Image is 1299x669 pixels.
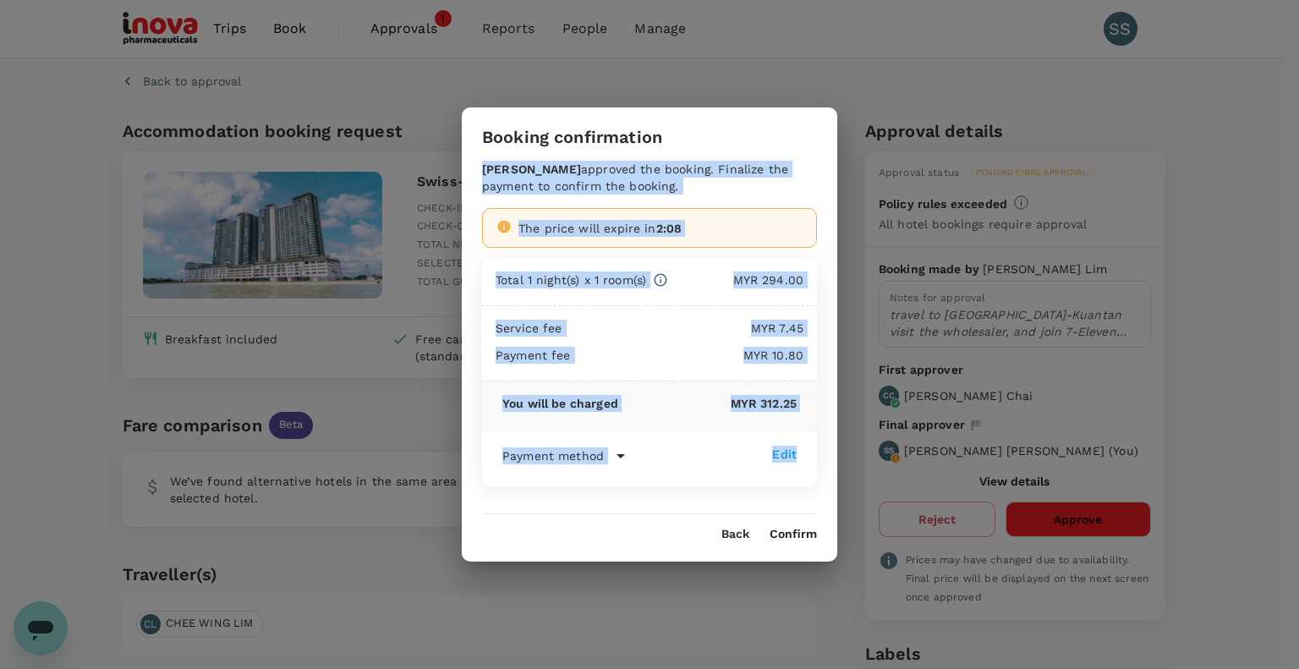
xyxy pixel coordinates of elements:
p: Payment fee [496,347,571,364]
b: [PERSON_NAME] [482,162,581,176]
h3: Booking confirmation [482,128,662,147]
div: The price will expire in [518,220,803,237]
p: MYR 7.45 [562,320,803,337]
p: You will be charged [502,395,618,412]
p: Total 1 night(s) x 1 room(s) [496,271,646,288]
p: Payment method [502,447,604,464]
div: approved the booking. Finalize the payment to confirm the booking. [482,161,817,195]
p: MYR 312.25 [618,395,797,412]
span: 2:08 [656,222,682,235]
p: MYR 10.80 [571,347,803,364]
button: Confirm [770,528,817,541]
button: Back [721,528,749,541]
p: Service fee [496,320,562,337]
p: MYR 294.00 [668,271,803,288]
div: Edit [772,446,797,463]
